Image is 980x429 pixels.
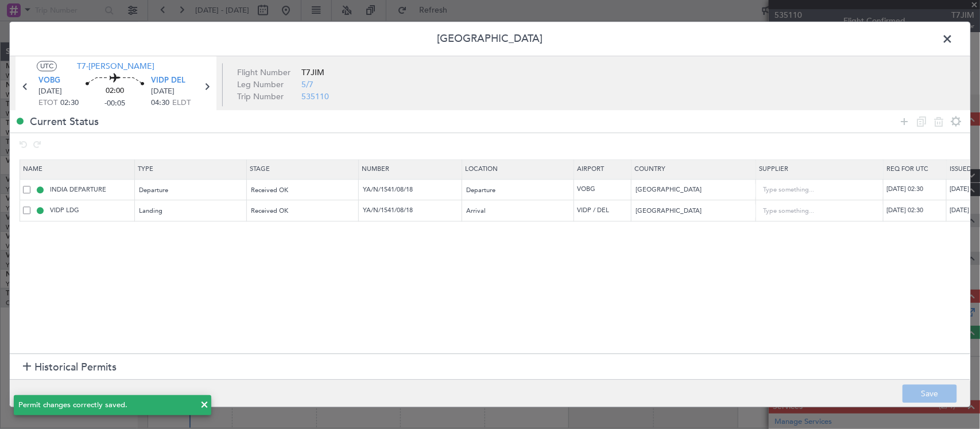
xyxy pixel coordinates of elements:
[886,185,946,195] div: [DATE] 02:30
[763,202,866,220] input: Type something...
[759,165,788,173] span: Supplier
[18,400,194,411] div: Permit changes correctly saved.
[763,182,866,199] input: Type something...
[10,22,970,56] header: [GEOGRAPHIC_DATA]
[886,165,928,173] span: Req For Utc
[886,206,946,216] div: [DATE] 02:30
